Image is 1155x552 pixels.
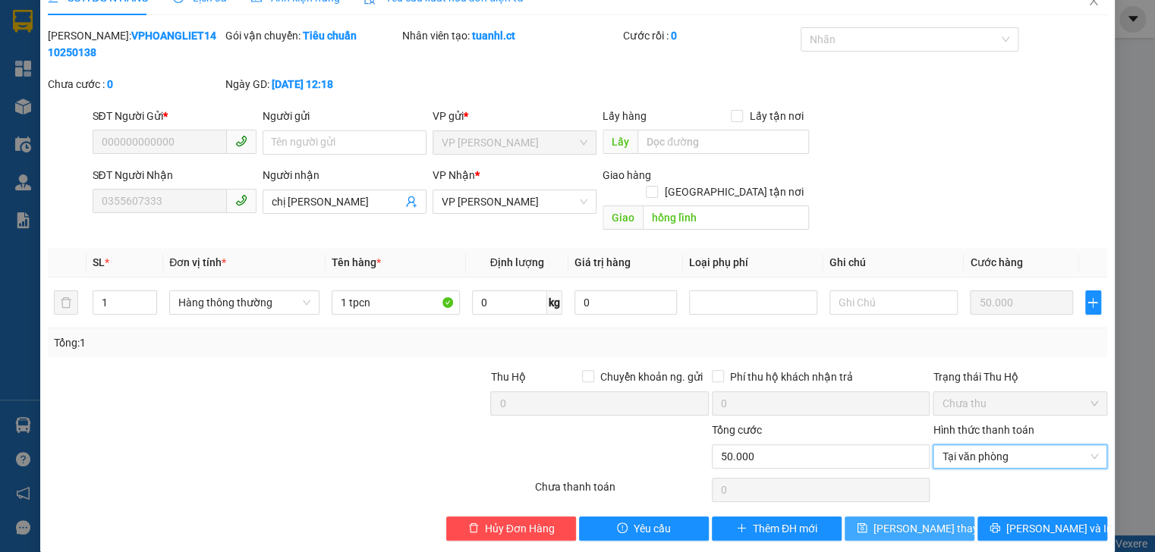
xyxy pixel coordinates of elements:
[933,369,1106,385] div: Trạng thái Thu Hộ
[263,108,426,124] div: Người gửi
[472,30,515,42] b: tuanhl.ct
[303,30,357,42] b: Tiêu chuẩn
[736,522,747,535] span: plus
[670,30,676,42] b: 0
[533,478,710,505] div: Chưa thanh toán
[235,135,247,147] span: phone
[823,248,964,278] th: Ghi chú
[743,108,809,124] span: Lấy tận nơi
[48,76,222,93] div: Chưa cước :
[446,516,576,541] button: deleteHủy Đơn Hàng
[623,27,797,44] div: Cước rồi :
[637,130,809,154] input: Dọc đường
[845,516,974,541] button: save[PERSON_NAME] thay đổi
[263,167,426,183] div: Người nhận
[712,516,842,541] button: plusThêm ĐH mới
[603,110,647,122] span: Lấy hàng
[93,256,105,268] span: SL
[603,205,643,230] span: Giao
[54,290,78,315] button: delete
[48,30,216,58] b: VPHOANGLIET1410250138
[547,290,562,315] span: kg
[617,522,628,535] span: exclamation-circle
[1086,296,1100,309] span: plus
[579,516,709,541] button: exclamation-circleYêu cầu
[442,190,587,213] span: VP Hồng Lĩnh
[829,290,958,315] input: Ghi Chú
[977,516,1107,541] button: printer[PERSON_NAME] và In
[272,78,333,90] b: [DATE] 12:18
[48,27,222,61] div: [PERSON_NAME]:
[402,27,621,44] div: Nhân viên tạo:
[753,520,817,537] span: Thêm ĐH mới
[442,131,587,154] span: VP Hoàng Liệt
[433,169,475,181] span: VP Nhận
[658,183,809,200] span: [GEOGRAPHIC_DATA] tận nơi
[643,205,809,230] input: Dọc đường
[683,248,823,278] th: Loại phụ phí
[332,290,460,315] input: VD: Bàn, Ghế
[603,130,637,154] span: Lấy
[490,371,525,383] span: Thu Hộ
[712,424,762,436] span: Tổng cước
[933,424,1034,436] label: Hình thức thanh toán
[603,169,651,181] span: Giao hàng
[54,334,446,351] div: Tổng: 1
[634,520,671,537] span: Yêu cầu
[857,522,867,535] span: save
[574,256,631,268] span: Giá trị hàng
[942,392,1097,415] span: Chưa thu
[970,256,1022,268] span: Cước hàng
[107,78,113,90] b: 0
[225,76,399,93] div: Ngày GD:
[468,522,479,535] span: delete
[169,256,226,268] span: Đơn vị tính
[93,167,256,183] div: SĐT Người Nhận
[1006,520,1113,537] span: [PERSON_NAME] và In
[405,196,417,208] span: user-add
[490,256,544,268] span: Định lượng
[942,445,1097,468] span: Tại văn phòng
[93,108,256,124] div: SĐT Người Gửi
[485,520,555,537] span: Hủy Đơn Hàng
[594,369,709,385] span: Chuyển khoản ng. gửi
[990,522,1000,535] span: printer
[724,369,859,385] span: Phí thu hộ khách nhận trả
[970,290,1072,315] input: 0
[178,291,310,314] span: Hàng thông thường
[332,256,381,268] span: Tên hàng
[1085,290,1101,315] button: plus
[225,27,399,44] div: Gói vận chuyển:
[235,194,247,206] span: phone
[433,108,596,124] div: VP gửi
[873,520,995,537] span: [PERSON_NAME] thay đổi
